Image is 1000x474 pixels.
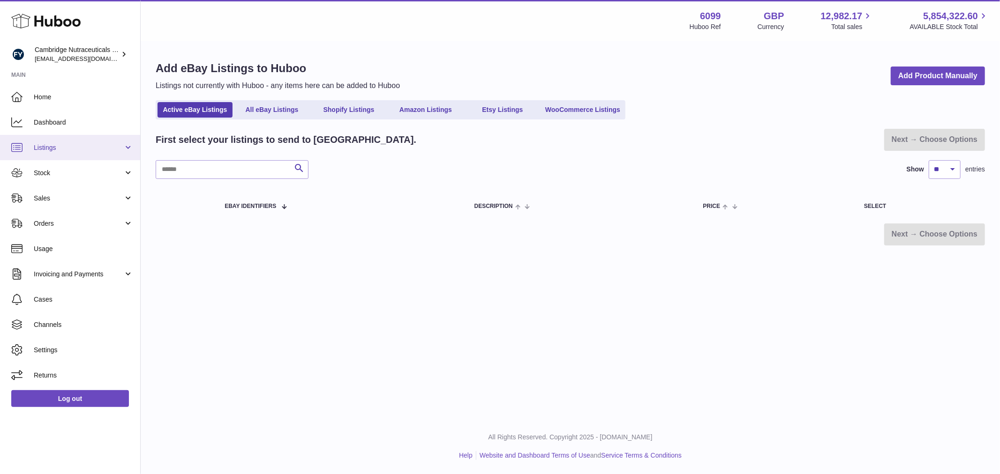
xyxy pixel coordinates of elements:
[700,10,721,22] strong: 6099
[542,102,624,118] a: WooCommerce Listings
[758,22,784,31] div: Currency
[34,194,123,203] span: Sales
[831,22,873,31] span: Total sales
[459,452,473,459] a: Help
[34,169,123,178] span: Stock
[820,10,862,22] span: 12,982.17
[234,102,309,118] a: All eBay Listings
[156,61,400,76] h1: Add eBay Listings to Huboo
[601,452,682,459] a: Service Terms & Conditions
[11,390,129,407] a: Log out
[34,346,133,355] span: Settings
[34,371,133,380] span: Returns
[764,10,784,22] strong: GBP
[910,10,989,31] a: 5,854,322.60 AVAILABLE Stock Total
[820,10,873,31] a: 12,982.17 Total sales
[907,165,924,174] label: Show
[480,452,590,459] a: Website and Dashboard Terms of Use
[923,10,978,22] span: 5,854,322.60
[910,22,989,31] span: AVAILABLE Stock Total
[225,203,276,209] span: eBay Identifiers
[474,203,513,209] span: Description
[388,102,463,118] a: Amazon Listings
[148,433,992,442] p: All Rights Reserved. Copyright 2025 - [DOMAIN_NAME]
[156,133,416,146] h2: First select your listings to send to [GEOGRAPHIC_DATA].
[156,81,400,91] p: Listings not currently with Huboo - any items here can be added to Huboo
[703,203,720,209] span: Price
[11,47,25,61] img: huboo@camnutra.com
[34,320,133,329] span: Channels
[965,165,985,174] span: entries
[311,102,386,118] a: Shopify Listings
[465,102,540,118] a: Etsy Listings
[476,451,682,460] li: and
[35,55,138,62] span: [EMAIL_ADDRESS][DOMAIN_NAME]
[158,102,233,118] a: Active eBay Listings
[35,45,119,63] div: Cambridge Nutraceuticals Ltd
[34,295,133,304] span: Cases
[34,244,133,253] span: Usage
[864,203,976,209] div: Select
[34,143,123,152] span: Listings
[34,270,123,279] span: Invoicing and Payments
[34,93,133,102] span: Home
[891,67,985,86] a: Add Product Manually
[690,22,721,31] div: Huboo Ref
[34,219,123,228] span: Orders
[34,118,133,127] span: Dashboard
